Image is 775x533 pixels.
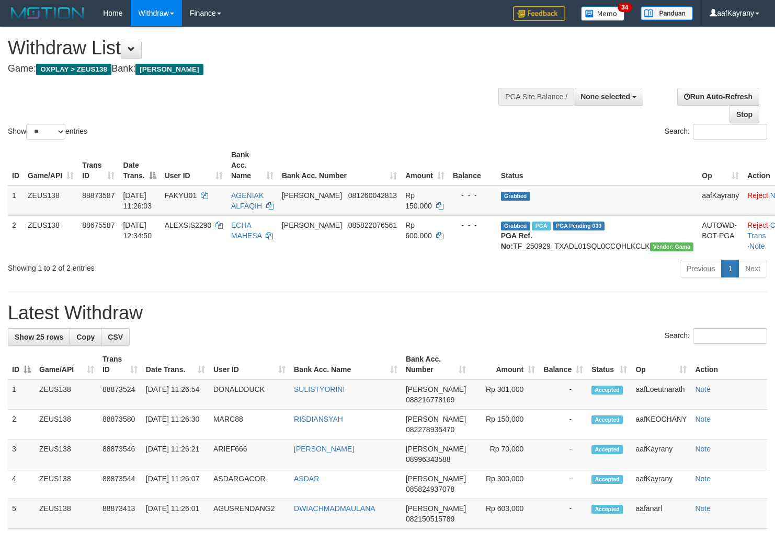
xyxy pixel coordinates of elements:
th: Status [497,145,698,186]
span: [PERSON_NAME] [406,415,466,423]
span: Accepted [591,445,623,454]
a: Stop [730,106,759,123]
span: [DATE] 11:26:03 [123,191,152,210]
th: ID [8,145,24,186]
td: AGUSRENDANG2 [209,499,290,529]
span: ALEXSIS2290 [165,221,212,229]
td: DONALDDUCK [209,379,290,410]
td: - [539,410,587,439]
td: 2 [8,410,35,439]
span: 88675587 [82,221,115,229]
td: aafKayrany [631,439,691,469]
span: Show 25 rows [15,333,63,341]
td: aafanarl [631,499,691,529]
td: 5 [8,499,35,529]
a: Run Auto-Refresh [677,88,759,106]
th: Trans ID: activate to sort column ascending [78,145,119,186]
span: [PERSON_NAME] [406,504,466,513]
td: [DATE] 11:26:54 [142,379,209,410]
span: Accepted [591,386,623,395]
td: ZEUS138 [35,439,98,469]
div: PGA Site Balance / [498,88,574,106]
span: [PERSON_NAME] [406,445,466,453]
td: 1 [8,379,35,410]
a: CSV [101,328,130,346]
th: Game/API: activate to sort column ascending [35,350,98,379]
a: Copy [70,328,101,346]
th: Game/API: activate to sort column ascending [24,145,78,186]
td: ASDARGACOR [209,469,290,499]
img: panduan.png [641,6,693,20]
a: Previous [680,260,722,277]
td: ZEUS138 [35,499,98,529]
td: 88873413 [98,499,142,529]
th: Action [691,350,767,379]
a: SULISTYORINI [294,385,345,393]
a: DWIACHMADMAULANA [294,504,375,513]
td: ZEUS138 [35,379,98,410]
span: Accepted [591,505,623,514]
td: [DATE] 11:26:21 [142,439,209,469]
input: Search: [693,124,767,140]
td: - [539,379,587,410]
td: 88873580 [98,410,142,439]
label: Show entries [8,124,87,140]
td: aafKayrany [631,469,691,499]
th: Status: activate to sort column ascending [587,350,631,379]
td: aafKayrany [698,186,743,216]
span: Vendor URL: https://trx31.1velocity.biz [650,242,694,251]
td: MARC88 [209,410,290,439]
span: [DATE] 12:34:50 [123,221,152,240]
td: 88873544 [98,469,142,499]
span: 34 [618,3,632,12]
td: aafLoeutnarath [631,379,691,410]
a: RISDIANSYAH [294,415,343,423]
td: Rp 150,000 [470,410,539,439]
td: 3 [8,439,35,469]
th: Amount: activate to sort column ascending [401,145,449,186]
td: ZEUS138 [35,410,98,439]
span: Copy [76,333,95,341]
td: 88873524 [98,379,142,410]
td: Rp 603,000 [470,499,539,529]
td: AUTOWD-BOT-PGA [698,215,743,256]
th: Op: activate to sort column ascending [698,145,743,186]
td: - [539,499,587,529]
label: Search: [665,124,767,140]
td: - [539,469,587,499]
a: [PERSON_NAME] [294,445,354,453]
a: Note [749,242,765,250]
td: TF_250929_TXADL01SQL0CCQHLKCLK [497,215,698,256]
span: Copy 088216778169 to clipboard [406,396,454,404]
b: PGA Ref. No: [501,231,532,250]
span: [PERSON_NAME] [282,191,342,200]
label: Search: [665,328,767,344]
td: aafKEOCHANY [631,410,691,439]
a: Note [695,415,711,423]
a: AGENIAK ALFAQIH [231,191,264,210]
span: Copy 08996343588 to clipboard [406,455,451,464]
a: ASDAR [294,474,319,483]
span: Marked by aafpengsreynich [532,222,550,230]
a: Show 25 rows [8,328,70,346]
span: [PERSON_NAME] [406,385,466,393]
td: [DATE] 11:26:30 [142,410,209,439]
td: ZEUS138 [24,186,78,216]
span: FAKYU01 [165,191,197,200]
span: Accepted [591,415,623,424]
div: Showing 1 to 2 of 2 entries [8,259,315,273]
a: Note [695,474,711,483]
span: Copy 081260042813 to clipboard [348,191,397,200]
a: Next [738,260,767,277]
th: Bank Acc. Name: activate to sort column ascending [290,350,402,379]
span: Accepted [591,475,623,484]
td: Rp 301,000 [470,379,539,410]
th: Op: activate to sort column ascending [631,350,691,379]
span: PGA Pending [553,222,605,230]
img: Button%20Memo.svg [581,6,625,21]
span: 88873587 [82,191,115,200]
a: Reject [747,191,768,200]
span: [PERSON_NAME] [406,474,466,483]
span: Rp 600.000 [405,221,432,240]
th: Balance [449,145,497,186]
